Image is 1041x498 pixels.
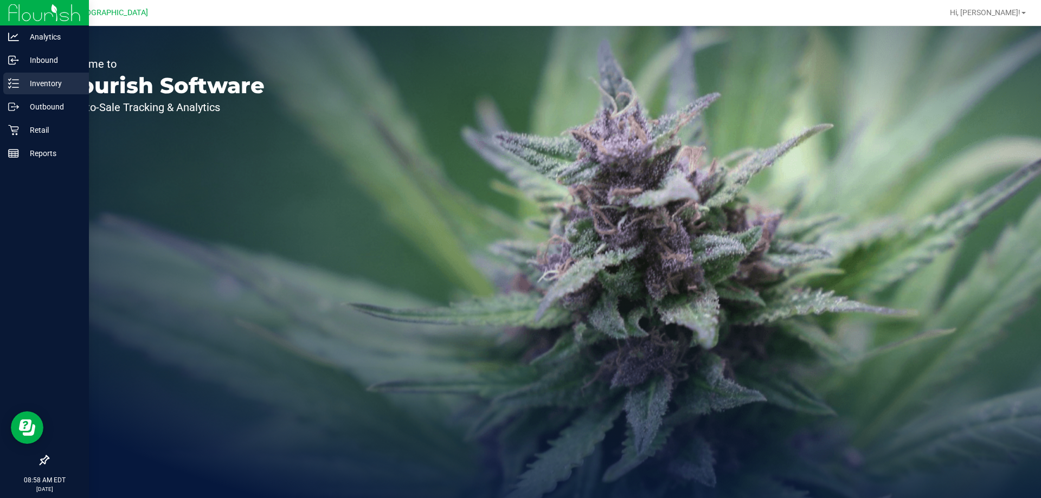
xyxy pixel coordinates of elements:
[8,101,19,112] inline-svg: Outbound
[59,59,265,69] p: Welcome to
[74,8,148,17] span: [GEOGRAPHIC_DATA]
[8,148,19,159] inline-svg: Reports
[19,147,84,160] p: Reports
[8,31,19,42] inline-svg: Analytics
[19,100,84,113] p: Outbound
[8,78,19,89] inline-svg: Inventory
[5,485,84,493] p: [DATE]
[19,77,84,90] p: Inventory
[59,75,265,96] p: Flourish Software
[59,102,265,113] p: Seed-to-Sale Tracking & Analytics
[950,8,1020,17] span: Hi, [PERSON_NAME]!
[11,411,43,444] iframe: Resource center
[19,54,84,67] p: Inbound
[19,124,84,137] p: Retail
[5,475,84,485] p: 08:58 AM EDT
[19,30,84,43] p: Analytics
[8,55,19,66] inline-svg: Inbound
[8,125,19,135] inline-svg: Retail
